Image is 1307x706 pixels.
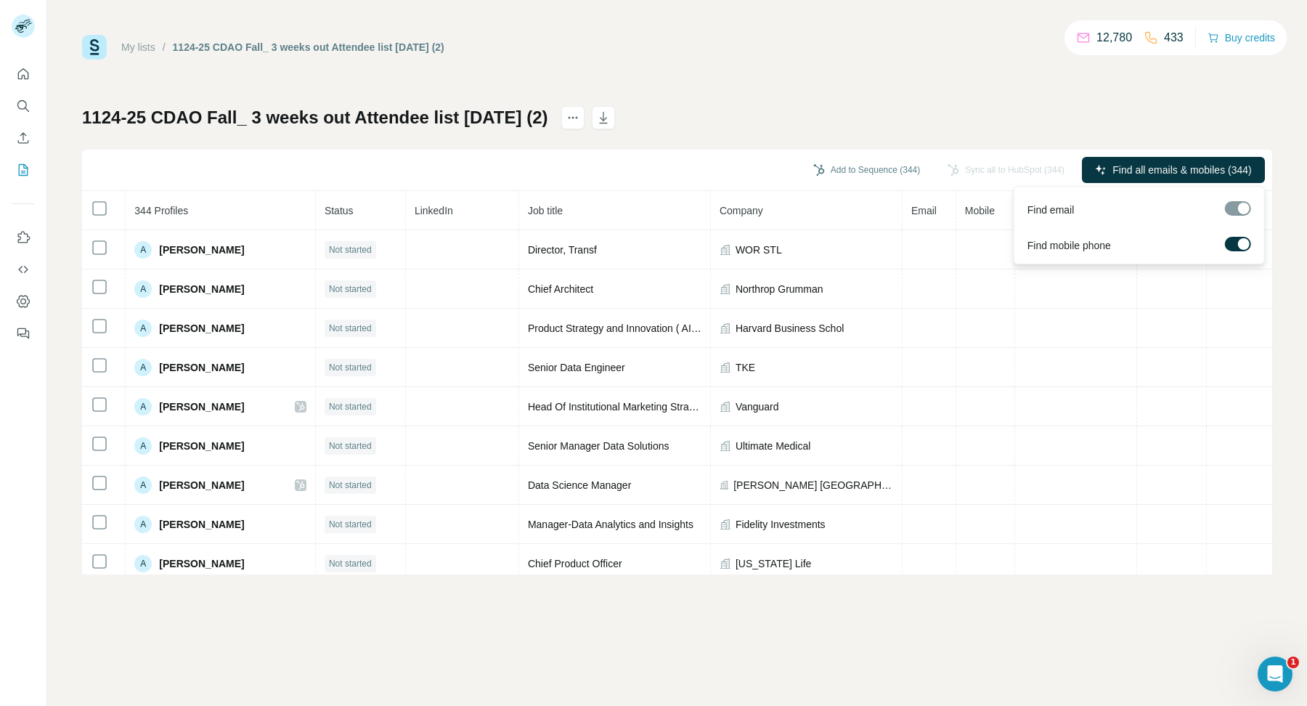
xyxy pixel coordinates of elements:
[528,440,669,452] span: Senior Manager Data Solutions
[12,125,35,151] button: Enrich CSV
[965,205,995,216] span: Mobile
[736,556,812,571] span: [US_STATE] Life
[528,519,693,530] span: Manager-Data Analytics and Insights
[12,157,35,183] button: My lists
[329,361,372,374] span: Not started
[12,61,35,87] button: Quick start
[329,557,372,570] span: Not started
[329,439,372,453] span: Not started
[1082,157,1265,183] button: Find all emails & mobiles (344)
[329,400,372,413] span: Not started
[134,476,152,494] div: A
[733,478,893,492] span: [PERSON_NAME] [GEOGRAPHIC_DATA]
[329,479,372,492] span: Not started
[329,322,372,335] span: Not started
[736,282,823,296] span: Northrop Grumman
[736,517,826,532] span: Fidelity Investments
[528,205,563,216] span: Job title
[1027,203,1075,217] span: Find email
[134,280,152,298] div: A
[528,322,752,334] span: Product Strategy and Innovation ( AI Enablement)
[329,243,372,256] span: Not started
[159,282,244,296] span: [PERSON_NAME]
[159,243,244,257] span: [PERSON_NAME]
[1208,28,1275,48] button: Buy credits
[159,556,244,571] span: [PERSON_NAME]
[159,399,244,414] span: [PERSON_NAME]
[12,93,35,119] button: Search
[528,362,625,373] span: Senior Data Engineer
[736,360,755,375] span: TKE
[121,41,155,53] a: My lists
[720,205,763,216] span: Company
[736,243,782,257] span: WOR STL
[134,205,188,216] span: 344 Profiles
[528,479,631,491] span: Data Science Manager
[803,159,930,181] button: Add to Sequence (344)
[329,518,372,531] span: Not started
[134,437,152,455] div: A
[1096,29,1132,46] p: 12,780
[1164,29,1184,46] p: 433
[561,106,585,129] button: actions
[12,288,35,315] button: Dashboard
[134,516,152,533] div: A
[159,321,244,336] span: [PERSON_NAME]
[415,205,453,216] span: LinkedIn
[528,401,760,413] span: Head Of Institutional Marketing Strategy & Planning
[528,283,593,295] span: Chief Architect
[12,320,35,346] button: Feedback
[736,439,810,453] span: Ultimate Medical
[82,35,107,60] img: Surfe Logo
[134,555,152,572] div: A
[134,241,152,259] div: A
[1258,657,1292,691] iframe: Intercom live chat
[163,40,166,54] li: /
[329,283,372,296] span: Not started
[159,439,244,453] span: [PERSON_NAME]
[134,398,152,415] div: A
[82,106,548,129] h1: 1124-25 CDAO Fall_ 3 weeks out Attendee list [DATE] (2)
[159,478,244,492] span: [PERSON_NAME]
[736,321,844,336] span: Harvard Business Schol
[12,224,35,251] button: Use Surfe on LinkedIn
[134,359,152,376] div: A
[1112,163,1251,177] span: Find all emails & mobiles (344)
[159,360,244,375] span: [PERSON_NAME]
[325,205,354,216] span: Status
[736,399,779,414] span: Vanguard
[528,558,622,569] span: Chief Product Officer
[1287,657,1299,668] span: 1
[159,517,244,532] span: [PERSON_NAME]
[173,40,444,54] div: 1124-25 CDAO Fall_ 3 weeks out Attendee list [DATE] (2)
[1027,238,1111,253] span: Find mobile phone
[911,205,937,216] span: Email
[134,320,152,337] div: A
[528,244,597,256] span: Director, Transf
[12,256,35,283] button: Use Surfe API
